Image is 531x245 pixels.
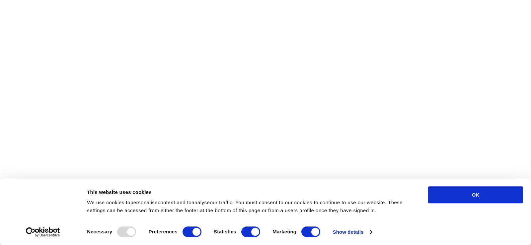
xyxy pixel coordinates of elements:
strong: Statistics [214,229,236,234]
button: OK [428,186,523,203]
a: Show details [333,227,372,237]
strong: Necessary [87,229,112,234]
g: personalise [130,200,158,205]
a: Usercentrics Cookiebot - opens in a new window [14,227,72,237]
div: This website uses cookies [87,188,413,196]
div: We use cookies to content and to our traffic. You must consent to our cookies to continue to use ... [87,199,413,214]
g: analyse [191,200,210,205]
strong: Preferences [149,229,178,234]
strong: Marketing [272,229,296,234]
